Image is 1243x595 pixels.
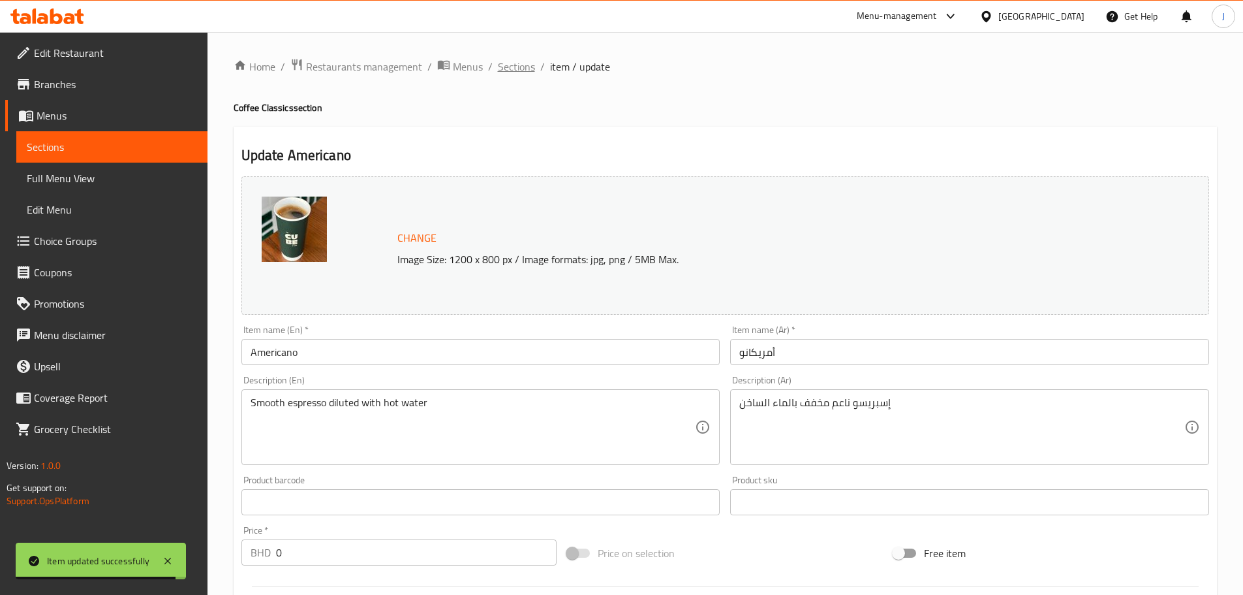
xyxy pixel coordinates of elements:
[5,382,207,413] a: Coverage Report
[34,45,197,61] span: Edit Restaurant
[34,421,197,437] span: Grocery Checklist
[488,59,493,74] li: /
[34,359,197,374] span: Upsell
[5,37,207,69] a: Edit Restaurant
[739,396,1184,458] textarea: إسبريسو ناعم مخفف بالماء الساخن
[262,197,327,262] img: Americano638923878734956202.jpg
[27,170,197,186] span: Full Menu View
[234,59,275,74] a: Home
[730,489,1209,515] input: Please enter product sku
[34,265,197,280] span: Coupons
[540,59,545,74] li: /
[27,139,197,155] span: Sections
[306,59,422,74] span: Restaurants management
[453,59,483,74] span: Menus
[5,413,207,445] a: Grocery Checklist
[550,59,610,74] span: item / update
[5,351,207,382] a: Upsell
[281,59,285,74] li: /
[437,58,483,75] a: Menus
[34,76,197,92] span: Branches
[37,108,197,123] span: Menus
[998,9,1084,24] div: [GEOGRAPHIC_DATA]
[34,327,197,343] span: Menu disclaimer
[290,58,422,75] a: Restaurants management
[5,257,207,288] a: Coupons
[234,101,1217,114] h4: Coffee Classics section
[251,396,696,458] textarea: Smooth espresso diluted with hot water
[427,59,432,74] li: /
[924,545,966,561] span: Free item
[392,251,1088,267] p: Image Size: 1200 x 800 px / Image formats: jpg, png / 5MB Max.
[241,489,720,515] input: Please enter product barcode
[7,492,89,509] a: Support.OpsPlatform
[234,58,1217,75] nav: breadcrumb
[241,339,720,365] input: Enter name En
[47,554,149,568] div: Item updated successfully
[34,390,197,406] span: Coverage Report
[241,146,1209,165] h2: Update Americano
[16,131,207,163] a: Sections
[598,545,675,561] span: Price on selection
[16,194,207,225] a: Edit Menu
[251,545,271,560] p: BHD
[7,457,38,474] span: Version:
[34,296,197,312] span: Promotions
[5,319,207,351] a: Menu disclaimer
[5,69,207,100] a: Branches
[40,457,61,474] span: 1.0.0
[27,202,197,217] span: Edit Menu
[16,163,207,194] a: Full Menu View
[276,539,557,566] input: Please enter price
[34,233,197,249] span: Choice Groups
[730,339,1209,365] input: Enter name Ar
[397,229,437,248] span: Change
[5,225,207,257] a: Choice Groups
[857,8,937,24] div: Menu-management
[498,59,535,74] a: Sections
[5,288,207,319] a: Promotions
[392,225,442,251] button: Change
[7,479,67,496] span: Get support on:
[1222,9,1225,24] span: J
[5,100,207,131] a: Menus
